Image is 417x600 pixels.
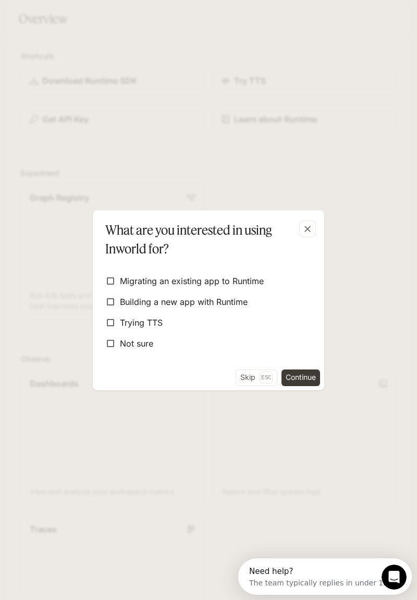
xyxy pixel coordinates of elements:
span: Not sure [120,337,153,350]
span: Building a new app with Runtime [120,296,248,308]
iframe: Intercom live chat discovery launcher [238,558,412,595]
p: What are you interested in using Inworld for? [105,221,308,258]
div: Open Intercom Messenger [4,4,185,33]
button: SkipEsc [236,369,277,386]
div: The team typically replies in under 12h [11,17,154,28]
div: Need help? [11,9,154,17]
iframe: Intercom live chat [382,565,407,590]
span: Migrating an existing app to Runtime [120,275,264,287]
span: Trying TTS [120,316,163,329]
button: Continue [281,369,320,386]
p: Esc [260,372,273,383]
